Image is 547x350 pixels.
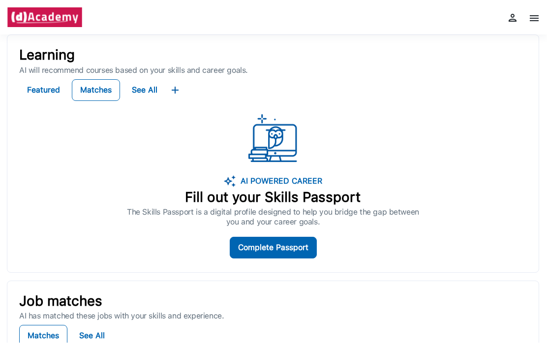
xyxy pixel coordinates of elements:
button: See All [124,79,165,101]
img: ... [169,84,181,96]
img: ... [248,114,298,163]
div: Featured [27,83,60,97]
button: Featured [19,79,68,101]
p: Learning [19,47,527,64]
p: Job matches [19,293,527,310]
button: Matches [19,325,67,347]
div: See All [79,329,105,343]
img: image [224,175,236,187]
img: brand [7,7,83,27]
p: The Skills Passport is a digital profile designed to help you bridge the gap between you and your... [127,207,419,227]
button: Matches [72,79,120,101]
p: Fill out your Skills Passport [127,189,419,206]
button: Complete Passport [230,237,317,258]
img: myProfile [507,12,518,24]
p: AI will recommend courses based on your skills and career goals. [19,65,527,75]
div: Matches [28,329,59,343]
p: AI has matched these jobs with your skills and experience. [19,311,527,321]
div: Matches [80,83,112,97]
div: Complete Passport [238,241,308,255]
p: AI POWERED CAREER [236,175,322,187]
img: menu [528,12,540,24]
div: See All [132,83,157,97]
button: See All [71,325,113,347]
